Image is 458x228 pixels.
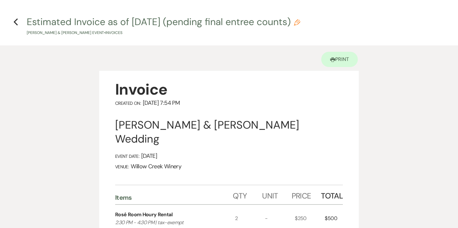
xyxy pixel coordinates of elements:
span: Venue: [115,164,129,170]
div: [DATE] 7:54 PM [115,99,343,107]
div: Invoice [115,80,343,99]
div: Unit [262,185,291,204]
a: Print [321,52,358,67]
div: Willow Creek Winery [115,163,343,170]
div: [PERSON_NAME] & [PERSON_NAME] Wedding [115,118,343,146]
button: Estimated Invoice as of [DATE] (pending final entree counts)[PERSON_NAME] & [PERSON_NAME] Event•I... [27,17,300,36]
p: [PERSON_NAME] & [PERSON_NAME] Event • Invoices [27,30,300,36]
div: Qty [233,185,262,204]
div: Rosé Room Houry Rental [115,211,172,218]
div: Items [115,193,233,202]
span: Created On: [115,100,141,106]
p: 2:30 PM - 4:30 PM | tax-exempt [115,218,223,227]
div: Total [321,185,343,204]
div: Price [292,185,321,204]
div: [DATE] [115,152,343,160]
span: Event Date: [115,153,139,159]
